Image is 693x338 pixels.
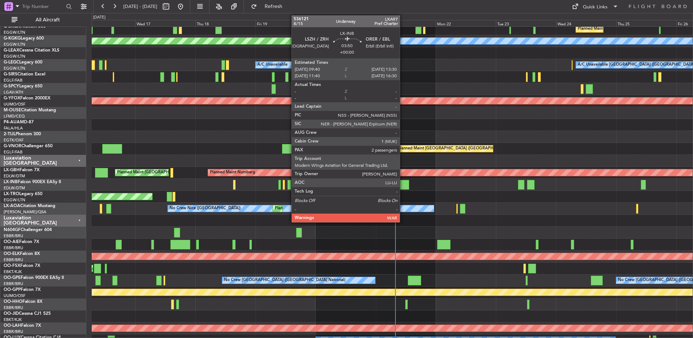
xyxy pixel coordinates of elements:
[4,300,22,304] span: OO-HHO
[4,144,53,148] a: G-VNORChallenger 650
[4,60,19,65] span: G-LEGC
[4,240,19,244] span: OO-AIE
[4,305,23,310] a: EBBR/BRU
[4,204,55,208] a: LX-AOACitation Mustang
[4,120,34,124] a: P4-AUAMD-87
[258,4,289,9] span: Refresh
[4,66,25,71] a: EGGW/LTN
[4,132,41,136] a: 2-TIJLPhenom 300
[4,293,25,298] a: UUMO/OSF
[4,204,20,208] span: LX-AOA
[275,203,356,214] div: Planned Maint Nice ([GEOGRAPHIC_DATA])
[4,72,45,77] a: G-SIRSCitation Excel
[4,245,23,251] a: EBBR/BRU
[224,275,345,286] div: No Crew [GEOGRAPHIC_DATA] ([GEOGRAPHIC_DATA] National)
[4,264,40,268] a: OO-FSXFalcon 7X
[316,20,376,26] div: Sat 20
[583,4,607,11] div: Quick Links
[4,288,41,292] a: OO-GPPFalcon 7X
[4,233,23,239] a: EBBR/BRU
[4,102,25,107] a: UUMO/OSF
[123,3,157,10] span: [DATE] - [DATE]
[4,114,25,119] a: LFMD/CEQ
[4,108,56,112] a: M-OUSECitation Mustang
[4,149,22,155] a: EGLF/FAB
[4,180,61,184] a: LX-INBFalcon 900EX EASy II
[4,281,23,287] a: EBBR/BRU
[4,96,50,100] a: G-YFOXFalcon 2000EX
[4,197,25,203] a: EGGW/LTN
[4,132,16,136] span: 2-TIJL
[135,20,195,26] div: Wed 17
[4,48,19,53] span: G-LEAX
[568,1,622,12] button: Quick Links
[4,96,20,100] span: G-YFOX
[4,269,22,275] a: EBKT/KJK
[4,137,24,143] a: EGTK/OXF
[256,20,316,26] div: Fri 19
[4,240,39,244] a: OO-AIEFalcon 7X
[556,20,616,26] div: Wed 24
[19,17,76,22] span: All Aircraft
[4,125,23,131] a: FALA/HLA
[4,168,40,172] a: LX-GBHFalcon 7X
[4,108,21,112] span: M-OUSE
[93,15,105,21] div: [DATE]
[616,20,676,26] div: Thu 25
[4,72,17,77] span: G-SIRS
[4,228,52,232] a: N604GFChallenger 604
[92,263,171,274] div: AOG Maint Kortrijk-[GEOGRAPHIC_DATA]
[4,90,23,95] a: LGAV/ATH
[4,84,19,88] span: G-SPCY
[4,173,25,179] a: EDLW/DTM
[4,300,42,304] a: OO-HHOFalcon 8X
[436,20,496,26] div: Mon 22
[4,288,21,292] span: OO-GPP
[4,144,21,148] span: G-VNOR
[4,252,20,256] span: OO-ELK
[4,48,59,53] a: G-LEAXCessna Citation XLS
[496,20,556,26] div: Tue 23
[4,312,51,316] a: OO-JIDCessna CJ1 525
[4,192,19,196] span: LX-TRO
[297,36,387,46] div: A/C Unavailable [GEOGRAPHIC_DATA] (Ataturk)
[210,167,255,178] div: Planned Maint Nurnberg
[4,264,20,268] span: OO-FSX
[4,228,21,232] span: N604GF
[4,60,42,65] a: G-LEGCLegacy 600
[4,317,22,322] a: EBKT/KJK
[4,36,44,41] a: G-KGKGLegacy 600
[22,1,64,12] input: Trip Number
[75,20,135,26] div: Tue 16
[195,20,256,26] div: Thu 18
[4,42,25,47] a: EGGW/LTN
[4,36,21,41] span: G-KGKG
[170,203,241,214] div: No Crew Nice ([GEOGRAPHIC_DATA])
[4,54,25,59] a: EGGW/LTN
[4,209,46,215] a: [PERSON_NAME]/QSA
[4,276,64,280] a: OO-GPEFalcon 900EX EASy II
[4,84,42,88] a: G-SPCYLegacy 650
[4,312,19,316] span: OO-JID
[4,168,20,172] span: LX-GBH
[4,276,21,280] span: OO-GPE
[248,1,291,12] button: Refresh
[376,20,436,26] div: Sun 21
[257,59,287,70] div: A/C Unavailable
[4,120,20,124] span: P4-AUA
[4,180,18,184] span: LX-INB
[4,323,41,328] a: OO-LAHFalcon 7X
[4,323,21,328] span: OO-LAH
[4,329,23,334] a: EBBR/BRU
[4,30,25,35] a: EGGW/LTN
[4,78,22,83] a: EGLF/FAB
[4,185,25,191] a: EDLW/DTM
[4,257,23,263] a: EBBR/BRU
[4,252,40,256] a: OO-ELKFalcon 8X
[117,167,231,178] div: Planned Maint [GEOGRAPHIC_DATA] ([GEOGRAPHIC_DATA])
[8,14,79,26] button: All Aircraft
[4,192,42,196] a: LX-TROLegacy 650
[294,71,413,82] div: Unplanned Maint [GEOGRAPHIC_DATA] ([GEOGRAPHIC_DATA])
[398,143,512,154] div: Planned Maint [GEOGRAPHIC_DATA] ([GEOGRAPHIC_DATA])
[578,24,692,34] div: Planned Maint [GEOGRAPHIC_DATA] ([GEOGRAPHIC_DATA])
